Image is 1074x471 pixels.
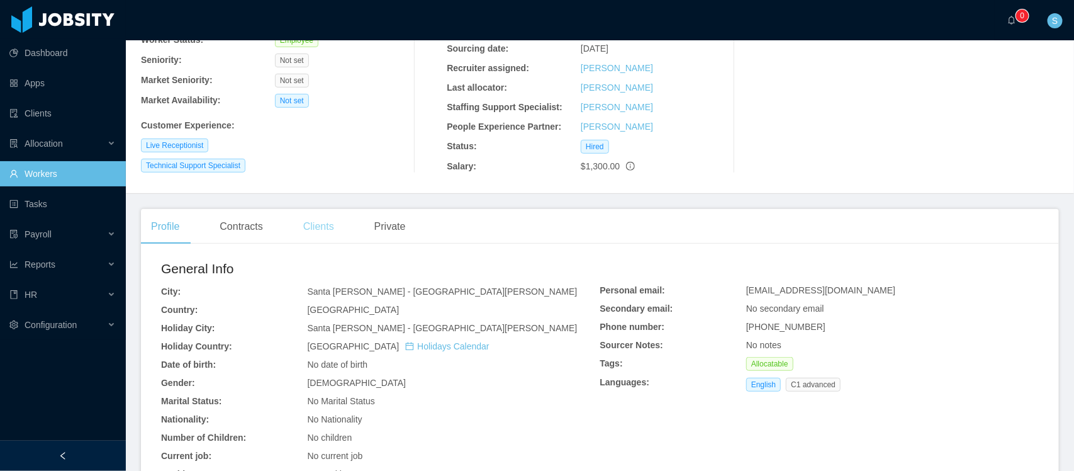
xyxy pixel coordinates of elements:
i: icon: book [9,290,18,299]
span: English [746,378,781,392]
i: icon: file-protect [9,230,18,239]
span: [GEOGRAPHIC_DATA] [307,341,489,351]
span: [GEOGRAPHIC_DATA] [307,305,399,315]
b: Phone number: [600,322,665,332]
b: Staffing Support Specialist: [447,102,562,112]
span: [DEMOGRAPHIC_DATA] [307,378,406,388]
b: People Experience Partner: [447,122,561,132]
span: Live Receptionist [141,139,208,152]
a: icon: profileTasks [9,191,116,217]
sup: 0 [1016,9,1029,22]
span: [PHONE_NUMBER] [746,322,825,332]
div: Private [364,209,416,244]
b: Tags: [600,358,623,368]
b: Recruiter assigned: [447,63,529,73]
a: [PERSON_NAME] [581,102,653,112]
span: Reports [25,259,55,270]
a: icon: userWorkers [9,161,116,186]
span: No notes [746,340,781,350]
span: [EMAIL_ADDRESS][DOMAIN_NAME] [746,285,895,295]
b: Market Availability: [141,95,221,105]
a: icon: pie-chartDashboard [9,40,116,65]
b: Languages: [600,377,650,387]
b: Customer Experience : [141,120,235,130]
i: icon: setting [9,321,18,329]
span: No date of birth [307,360,367,370]
span: Allocatable [746,357,793,371]
b: Seniority: [141,55,182,65]
b: Salary: [447,161,476,171]
a: icon: auditClients [9,101,116,126]
i: icon: bell [1007,16,1016,25]
span: Not set [275,54,309,67]
div: Profile [141,209,189,244]
span: Not set [275,94,309,108]
b: Status: [447,141,476,151]
b: Sourcing date: [447,43,508,54]
b: Number of Children: [161,433,246,443]
span: Santa [PERSON_NAME] - [GEOGRAPHIC_DATA][PERSON_NAME] [307,287,577,297]
span: No Nationality [307,414,362,424]
b: Last allocator: [447,82,507,93]
b: Sourcer Notes: [600,340,663,350]
span: $1,300.00 [581,161,620,171]
a: [PERSON_NAME] [581,122,653,132]
span: Employee [275,33,318,47]
span: HR [25,290,37,300]
span: Allocation [25,139,63,149]
span: S [1052,13,1058,28]
span: [DATE] [581,43,608,54]
b: Country: [161,305,198,315]
b: Secondary email: [600,304,673,314]
span: C1 advanced [786,378,841,392]
span: info-circle [626,162,635,171]
span: Hired [581,140,609,154]
a: [PERSON_NAME] [581,82,653,93]
a: icon: calendarHolidays Calendar [405,341,489,351]
span: Santa [PERSON_NAME] - [GEOGRAPHIC_DATA][PERSON_NAME] [307,323,577,333]
i: icon: calendar [405,342,414,351]
span: No children [307,433,352,443]
b: Holiday City: [161,323,215,333]
b: Nationality: [161,414,209,424]
b: Gender: [161,378,195,388]
span: No Marital Status [307,396,374,406]
div: Clients [293,209,344,244]
h2: General Info [161,259,600,279]
span: No current job [307,451,362,461]
b: Current job: [161,451,211,461]
span: Technical Support Specialist [141,159,245,173]
span: Configuration [25,320,77,330]
div: Contracts [210,209,272,244]
b: Personal email: [600,285,666,295]
b: Date of birth: [161,360,216,370]
span: No secondary email [746,304,824,314]
a: icon: appstoreApps [9,71,116,96]
a: [PERSON_NAME] [581,63,653,73]
b: City: [161,287,181,297]
b: Market Seniority: [141,75,213,85]
span: Not set [275,74,309,88]
b: Holiday Country: [161,341,232,351]
b: Marital Status: [161,396,221,406]
i: icon: solution [9,139,18,148]
span: Payroll [25,229,52,239]
i: icon: line-chart [9,260,18,269]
